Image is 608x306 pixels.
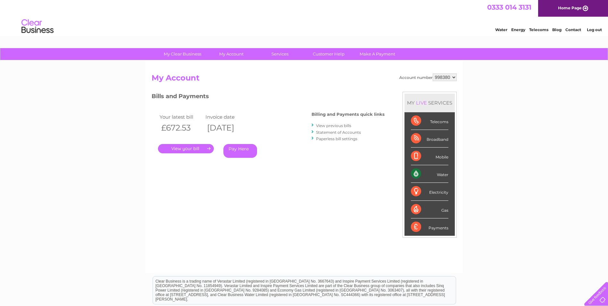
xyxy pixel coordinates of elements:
[351,48,404,60] a: Make A Payment
[411,165,448,183] div: Water
[204,113,250,121] td: Invoice date
[587,27,602,32] a: Log out
[411,201,448,218] div: Gas
[302,48,355,60] a: Customer Help
[415,100,428,106] div: LIVE
[153,4,456,31] div: Clear Business is a trading name of Verastar Limited (registered in [GEOGRAPHIC_DATA] No. 3667643...
[152,73,457,86] h2: My Account
[316,130,361,135] a: Statement of Accounts
[411,183,448,200] div: Electricity
[152,92,385,103] h3: Bills and Payments
[399,73,457,81] div: Account number
[495,27,507,32] a: Water
[254,48,306,60] a: Services
[411,218,448,236] div: Payments
[21,17,54,36] img: logo.png
[223,144,257,158] a: Pay Here
[204,121,250,134] th: [DATE]
[404,94,455,112] div: MY SERVICES
[156,48,209,60] a: My Clear Business
[312,112,385,117] h4: Billing and Payments quick links
[411,148,448,165] div: Mobile
[411,112,448,130] div: Telecoms
[158,121,204,134] th: £672.53
[529,27,548,32] a: Telecoms
[487,3,531,11] a: 0333 014 3131
[205,48,258,60] a: My Account
[316,123,351,128] a: View previous bills
[411,130,448,148] div: Broadband
[316,136,357,141] a: Paperless bill settings
[511,27,525,32] a: Energy
[552,27,562,32] a: Blog
[158,113,204,121] td: Your latest bill
[158,144,214,153] a: .
[565,27,581,32] a: Contact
